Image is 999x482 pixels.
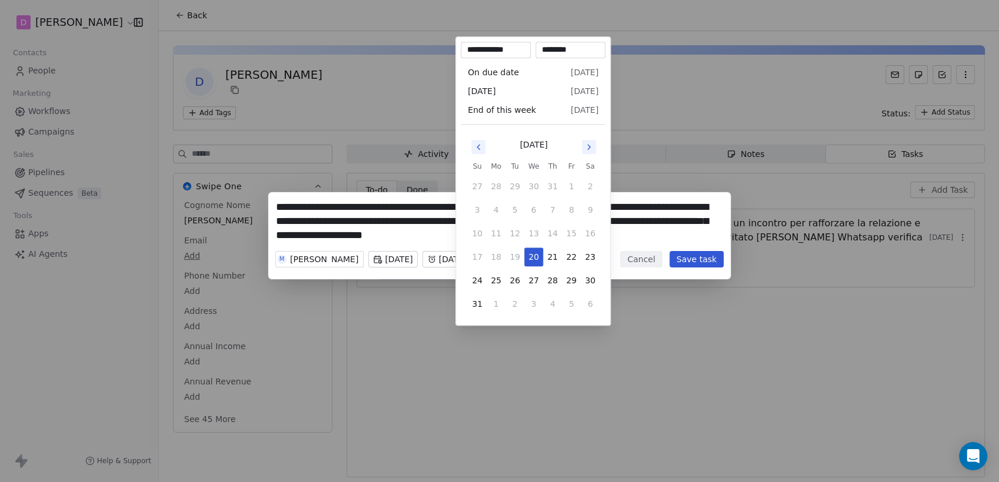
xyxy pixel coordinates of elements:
button: 25 [487,271,505,290]
button: 30 [581,271,600,290]
button: 31 [468,294,487,313]
div: [DATE] [520,139,548,151]
span: End of this week [468,104,536,116]
button: 26 [505,271,524,290]
button: 9 [581,200,600,219]
button: Go to next month [581,139,597,155]
button: 11 [487,224,505,243]
button: 5 [505,200,524,219]
th: Saturday [581,160,600,172]
button: 2 [505,294,524,313]
button: 22 [562,247,581,266]
button: 1 [487,294,505,313]
button: 8 [562,200,581,219]
button: 24 [468,271,487,290]
button: 23 [581,247,600,266]
button: 19 [505,247,524,266]
button: 13 [524,224,543,243]
button: 5 [562,294,581,313]
span: [DATE] [468,85,495,97]
button: Go to previous month [470,139,487,155]
span: [DATE] [571,104,598,116]
th: Wednesday [524,160,543,172]
button: 28 [543,271,562,290]
span: [DATE] [571,85,598,97]
button: 30 [524,177,543,196]
button: 27 [524,271,543,290]
button: 1 [562,177,581,196]
button: 10 [468,224,487,243]
th: Sunday [468,160,487,172]
button: 20 [524,247,543,266]
th: Monday [487,160,505,172]
button: 29 [505,177,524,196]
button: 29 [562,271,581,290]
button: 4 [543,294,562,313]
button: 16 [581,224,600,243]
button: 18 [487,247,505,266]
th: Tuesday [505,160,524,172]
th: Thursday [543,160,562,172]
span: On due date [468,66,519,78]
button: 6 [524,200,543,219]
button: 7 [543,200,562,219]
button: 3 [524,294,543,313]
th: Friday [562,160,581,172]
span: [DATE] [571,66,598,78]
button: 17 [468,247,487,266]
button: 4 [487,200,505,219]
button: 3 [468,200,487,219]
button: 15 [562,224,581,243]
button: 27 [468,177,487,196]
button: 2 [581,177,600,196]
button: 14 [543,224,562,243]
button: 28 [487,177,505,196]
button: 31 [543,177,562,196]
button: 6 [581,294,600,313]
button: 12 [505,224,524,243]
button: 21 [543,247,562,266]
